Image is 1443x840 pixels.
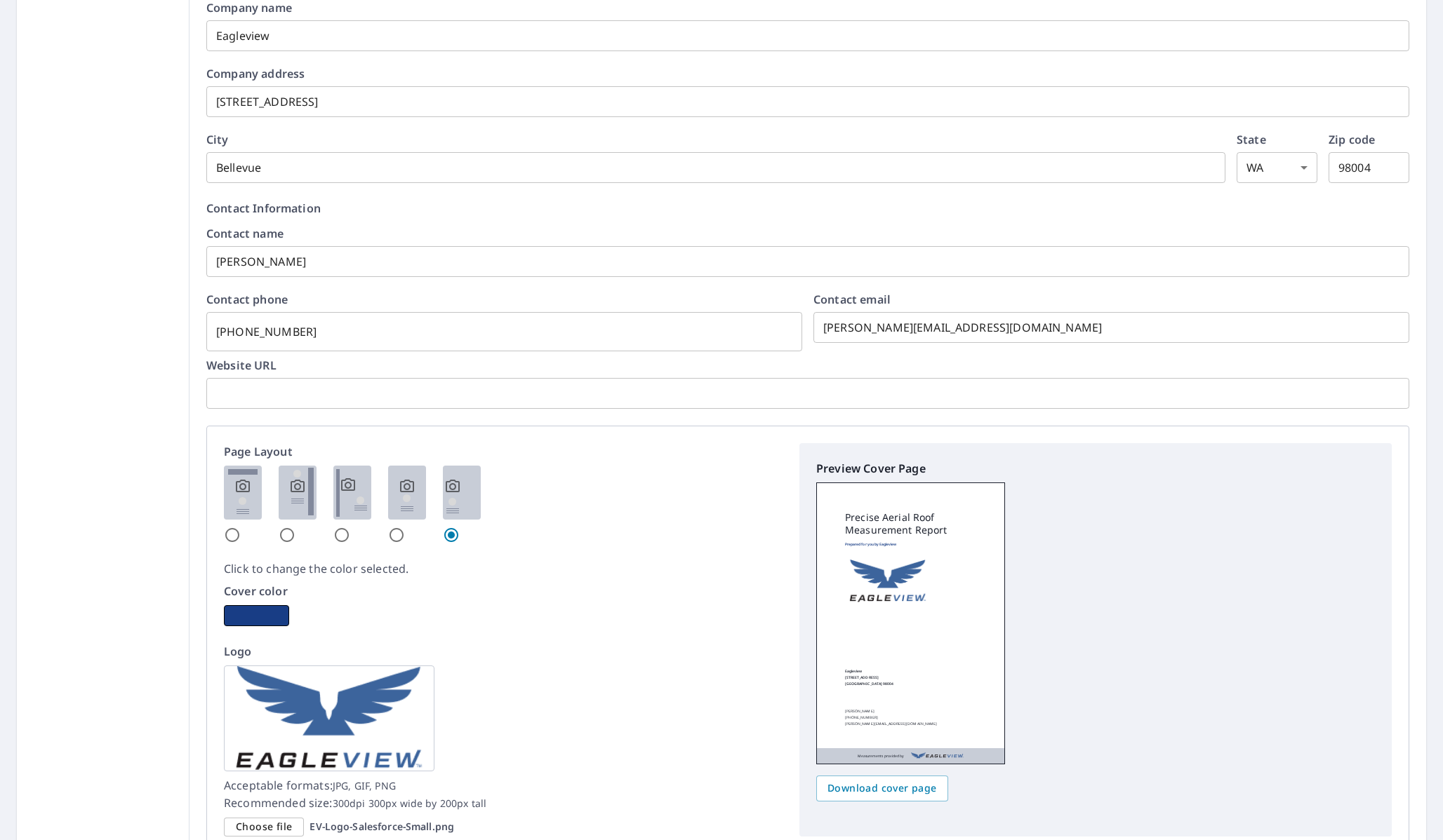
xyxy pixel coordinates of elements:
[224,560,783,577] p: Click to change the color selected.
[816,460,1375,477] p: Preview Cover Page
[224,583,783,599] p: Cover color
[236,818,292,836] span: Choose file
[333,466,371,520] img: 3
[1329,134,1409,145] label: Zip code
[1237,152,1317,183] div: WA
[224,818,304,836] div: Choose file
[224,643,783,660] p: Logo
[206,294,802,305] label: Contact phone
[845,675,879,681] p: [STREET_ADDRESS]
[845,721,937,727] p: [PERSON_NAME][EMAIL_ADDRESS][DOMAIN_NAME]
[845,708,875,714] p: [PERSON_NAME]
[206,2,1409,13] label: Company name
[911,750,964,762] img: EV Logo
[206,200,1409,217] p: Contact Information
[333,779,396,792] span: JPG, GIF, PNG
[1246,161,1263,175] em: WA
[224,443,783,460] p: Page Layout
[206,360,1409,371] label: Website URL
[845,511,976,536] p: Precise Aerial Roof Measurement Report
[224,665,434,771] img: logo
[845,560,931,602] img: logo
[224,777,783,812] p: Acceptable formats: Recommended size:
[206,68,1409,79] label: Company address
[845,714,878,721] p: [PHONE_NUMBER]
[206,134,1225,145] label: City
[333,797,487,810] span: 300dpi 300px wide by 200px tall
[845,681,893,687] p: [GEOGRAPHIC_DATA] 98004
[845,541,1004,548] p: Prepared for you by Eagleview
[1237,134,1317,145] label: State
[816,775,948,801] button: Download cover page
[279,466,317,520] img: 2
[813,294,1409,305] label: Contact email
[858,750,904,762] p: Measurements provided by
[388,466,426,520] img: 4
[224,466,262,520] img: 1
[845,668,862,675] p: Eagleview
[443,466,481,520] img: 5
[827,780,937,797] span: Download cover page
[206,228,1409,239] label: Contact name
[310,820,454,833] p: EV-Logo-Salesforce-Small.png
